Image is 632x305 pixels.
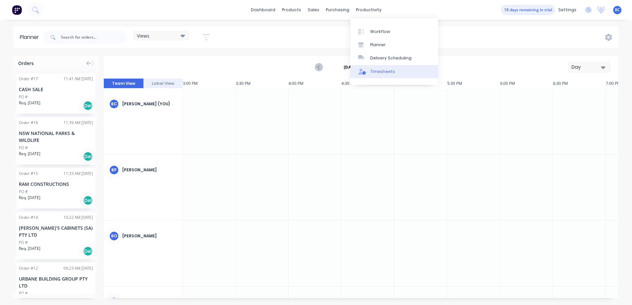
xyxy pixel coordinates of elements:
[19,120,38,126] div: Order # 16
[19,224,93,238] div: [PERSON_NAME]'S CABINETS (SA) PTY LTD
[350,38,438,51] a: Planner
[370,29,390,35] div: Workflow
[183,79,236,88] div: 3:00 PM
[315,63,323,71] button: Previous page
[19,275,93,289] div: URBANE BUILDING GROUP PTY LTD
[553,79,606,88] div: 6:30 PM
[568,61,611,73] button: Day
[63,120,93,126] div: 11:39 AM [DATE]
[63,215,93,220] div: 10:22 AM [DATE]
[350,25,438,38] a: Workflow
[122,167,178,173] div: [PERSON_NAME]
[279,5,304,15] div: products
[19,189,28,195] div: PO #
[19,145,28,151] div: PO #
[19,94,28,100] div: PO #
[137,32,149,39] span: Views
[350,51,438,65] a: Delivery Scheduling
[19,215,38,220] div: Order # 14
[19,240,28,246] div: PO #
[143,79,183,88] button: Label View
[370,69,395,75] div: Timesheets
[19,181,93,187] div: RAM CONSTRUCTIONS
[12,5,22,15] img: Factory
[370,42,386,48] div: Planner
[353,5,385,15] div: productivity
[18,60,34,67] span: Orders
[350,65,438,78] a: Timesheets
[122,101,178,107] div: [PERSON_NAME] (You)
[19,171,38,177] div: Order # 15
[500,79,553,88] div: 6:00 PM
[83,152,93,161] div: Del
[61,31,126,44] input: Search for orders...
[83,101,93,111] div: Del
[63,171,93,177] div: 11:33 AM [DATE]
[19,246,40,252] span: Req. [DATE]
[501,5,555,15] button: 18 days remaining in trial
[447,79,500,88] div: 5:30 PM
[344,64,357,70] strong: [DATE]
[109,165,119,175] div: BP
[19,86,93,93] div: CASH SALE
[236,79,289,88] div: 3:30 PM
[19,195,40,201] span: Req. [DATE]
[83,246,93,256] div: Del
[19,76,38,82] div: Order # 17
[122,233,178,239] div: [PERSON_NAME]
[83,195,93,205] div: Del
[104,79,143,88] button: Team View
[304,5,323,15] div: sales
[370,55,412,61] div: Delivery Scheduling
[341,79,394,88] div: 4:30 PM
[20,33,42,41] div: Planner
[19,265,38,271] div: Order # 12
[19,151,40,157] span: Req. [DATE]
[63,265,93,271] div: 09:23 AM [DATE]
[555,5,580,15] div: settings
[19,290,28,296] div: PO #
[19,130,93,144] div: NSW NATIONAL PARKS & WILDLIFE
[248,5,279,15] a: dashboard
[289,79,341,88] div: 4:00 PM
[109,231,119,241] div: BO
[615,7,620,13] span: BC
[323,5,353,15] div: purchasing
[19,100,40,106] span: Req. [DATE]
[109,99,119,109] div: BC
[572,64,602,71] div: Day
[63,76,93,82] div: 11:41 AM [DATE]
